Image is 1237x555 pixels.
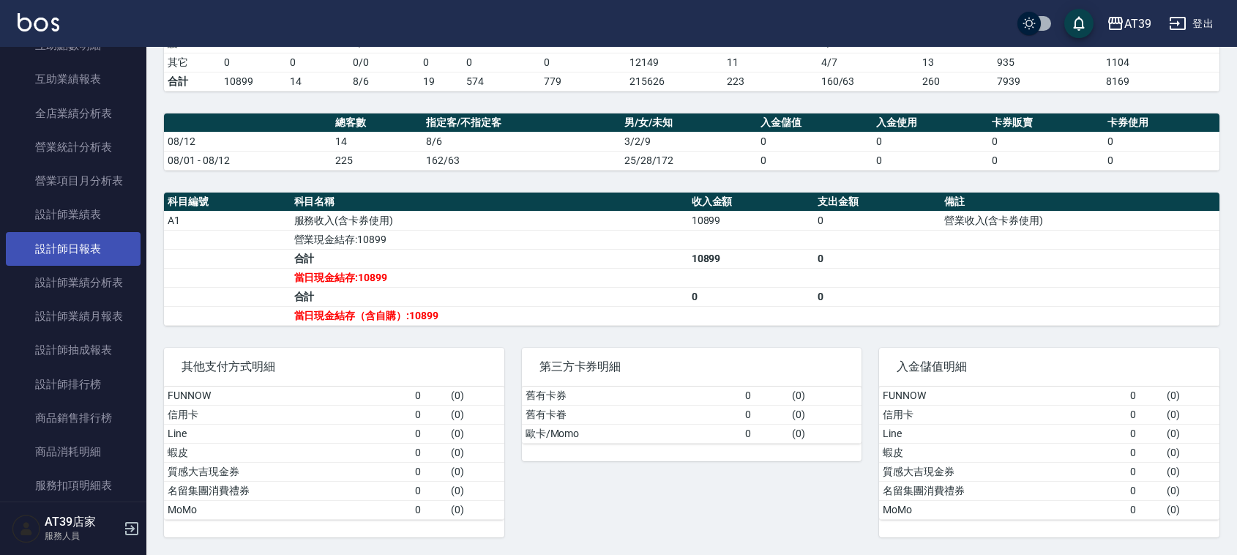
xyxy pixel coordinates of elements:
th: 入金使用 [872,113,988,133]
table: a dense table [522,387,862,444]
table: a dense table [164,113,1219,171]
td: 0 [1126,462,1163,481]
td: 0 [1126,481,1163,500]
td: 0 [463,53,540,72]
td: 0 [419,53,463,72]
td: MoMo [879,500,1126,519]
td: 0 [411,481,448,500]
td: 0 / 0 [349,53,419,72]
td: ( 0 ) [447,387,504,406]
a: 互助業績報表 [6,62,141,96]
th: 卡券販賣 [988,113,1104,133]
td: 3/2/9 [621,132,757,151]
td: 歐卡/Momo [522,424,741,443]
td: 574 [463,72,540,91]
th: 備註 [941,193,1219,212]
a: 營業統計分析表 [6,130,141,164]
table: a dense table [879,387,1219,520]
span: 入金儲值明細 [897,360,1202,374]
p: 服務人員 [45,529,119,543]
td: 0 [411,424,448,443]
th: 科目名稱 [291,193,688,212]
td: 12149 [626,53,723,72]
td: 0 [814,249,941,268]
td: ( 0 ) [447,405,504,424]
a: 設計師業績月報表 [6,299,141,333]
td: 0 [1104,151,1219,170]
td: 0 [1126,443,1163,462]
td: ( 0 ) [1163,387,1219,406]
td: A1 [164,211,291,230]
td: ( 0 ) [1163,500,1219,519]
td: ( 0 ) [1163,443,1219,462]
td: ( 0 ) [1163,462,1219,481]
td: 信用卡 [164,405,411,424]
th: 科目編號 [164,193,291,212]
td: Line [879,424,1126,443]
td: ( 0 ) [788,387,862,406]
td: 225 [332,151,423,170]
td: 215626 [626,72,723,91]
td: 服務收入(含卡券使用) [291,211,688,230]
td: 7939 [993,72,1102,91]
th: 入金儲值 [757,113,872,133]
td: 0 [411,462,448,481]
td: 0 [688,287,815,306]
td: 8/6 [349,72,419,91]
td: 08/12 [164,132,332,151]
a: 設計師排行榜 [6,368,141,401]
td: ( 0 ) [447,500,504,519]
td: 當日現金結存:10899 [291,268,688,287]
td: 其它 [164,53,220,72]
a: 全店業績分析表 [6,97,141,130]
th: 男/女/未知 [621,113,757,133]
td: 10899 [688,211,815,230]
td: FUNNOW [164,387,411,406]
td: ( 0 ) [447,462,504,481]
td: 名留集團消費禮券 [164,481,411,500]
button: 登出 [1163,10,1219,37]
td: 蝦皮 [164,443,411,462]
td: 0 [872,151,988,170]
th: 指定客/不指定客 [422,113,620,133]
img: Person [12,514,41,543]
td: 0 [286,53,349,72]
span: 第三方卡券明細 [539,360,845,374]
th: 總客數 [332,113,423,133]
td: MoMo [164,500,411,519]
td: 779 [540,72,626,91]
th: 卡券使用 [1104,113,1219,133]
table: a dense table [164,387,504,520]
td: 4 / 7 [818,53,919,72]
td: 0 [1126,424,1163,443]
td: ( 0 ) [788,424,862,443]
td: 0 [814,211,941,230]
td: ( 0 ) [447,443,504,462]
td: 舊有卡券 [522,387,741,406]
td: 10899 [688,249,815,268]
td: 0 [1126,405,1163,424]
td: 合計 [291,249,688,268]
td: 8/6 [422,132,620,151]
th: 支出金額 [814,193,941,212]
td: FUNNOW [879,387,1126,406]
td: 08/01 - 08/12 [164,151,332,170]
td: ( 0 ) [788,405,862,424]
td: 營業現金結存:10899 [291,230,688,249]
td: 14 [332,132,423,151]
a: 設計師業績表 [6,198,141,231]
td: 舊有卡眷 [522,405,741,424]
td: 合計 [164,72,220,91]
td: 13 [919,53,993,72]
a: 設計師日報表 [6,232,141,266]
td: 25/28/172 [621,151,757,170]
td: ( 0 ) [1163,481,1219,500]
td: 0 [988,132,1104,151]
td: 蝦皮 [879,443,1126,462]
a: 服務扣項明細表 [6,469,141,502]
td: 223 [723,72,818,91]
h5: AT39店家 [45,515,119,529]
a: 商品消耗明細 [6,435,141,469]
td: 0 [814,287,941,306]
td: 質感大吉現金券 [164,462,411,481]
